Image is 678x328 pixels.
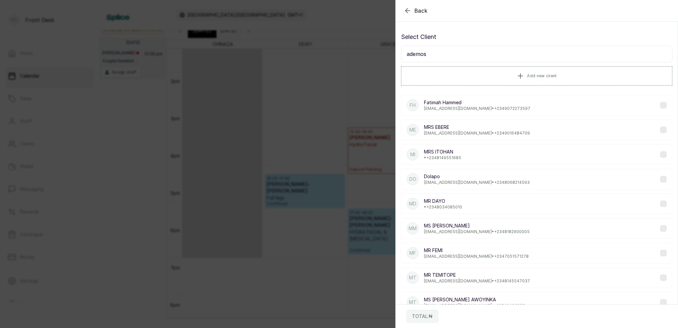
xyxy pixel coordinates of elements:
span: Add new client [527,73,557,79]
input: Search for a client by name, phone number, or email. [401,46,672,62]
p: [EMAIL_ADDRESS][DOMAIN_NAME] • +234 9016484709 [424,131,530,136]
p: • +234 8149551685 [424,155,461,161]
p: ME [409,127,416,133]
p: MF [409,250,416,256]
p: Select Client [401,32,672,42]
p: MS [PERSON_NAME] [424,222,530,229]
p: MT [409,299,416,306]
p: MR FEMI [424,247,529,254]
p: • +234 8034085010 [424,204,462,210]
p: [EMAIL_ADDRESS][DOMAIN_NAME] • +234 7051571278 [424,254,529,259]
button: Back [404,7,428,15]
p: FH [410,102,416,109]
button: Add new client [401,66,672,86]
p: MD [409,200,416,207]
p: [EMAIL_ADDRESS][DOMAIN_NAME] • +234 9072273597 [424,106,530,111]
p: MM [409,225,417,232]
p: MS [PERSON_NAME] AWOYINKA [424,296,525,303]
p: MRS ITOHAN [424,149,461,155]
p: MT [409,274,416,281]
span: Back [414,7,428,15]
p: MR TEMITOPE [424,272,530,278]
p: MI [410,151,415,158]
p: [EMAIL_ADDRESS][DOMAIN_NAME] • +234 8068214593 [424,180,530,185]
p: Do [409,176,416,182]
p: Fatimah Hammed [424,99,530,106]
p: [EMAIL_ADDRESS][DOMAIN_NAME] • +234 8145547037 [424,278,530,284]
p: [EMAIL_ADDRESS][DOMAIN_NAME] • +1 9549400838 [424,303,525,308]
p: MRS EBERE [424,124,530,131]
p: TOTAL: ₦ [412,313,433,320]
p: Dolapo [424,173,530,180]
p: [EMAIL_ADDRESS][DOMAIN_NAME] • +234 8182900005 [424,229,530,234]
p: MR DAYO [424,198,462,204]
